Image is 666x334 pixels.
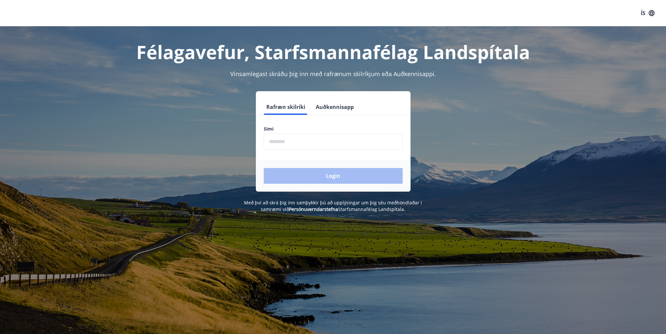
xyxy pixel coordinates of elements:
[105,39,561,64] h1: Félagavefur, Starfsmannafélag Landspítala
[264,126,403,132] label: Sími
[264,99,308,115] button: Rafræn skilríki
[289,206,338,212] a: Persónuverndarstefna
[637,7,658,19] button: ÍS
[244,199,422,212] span: Með því að skrá þig inn samþykkir þú að upplýsingar um þig séu meðhöndlaðar í samræmi við Starfsm...
[230,70,436,78] span: Vinsamlegast skráðu þig inn með rafrænum skilríkjum eða Auðkennisappi.
[313,99,356,115] button: Auðkennisapp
